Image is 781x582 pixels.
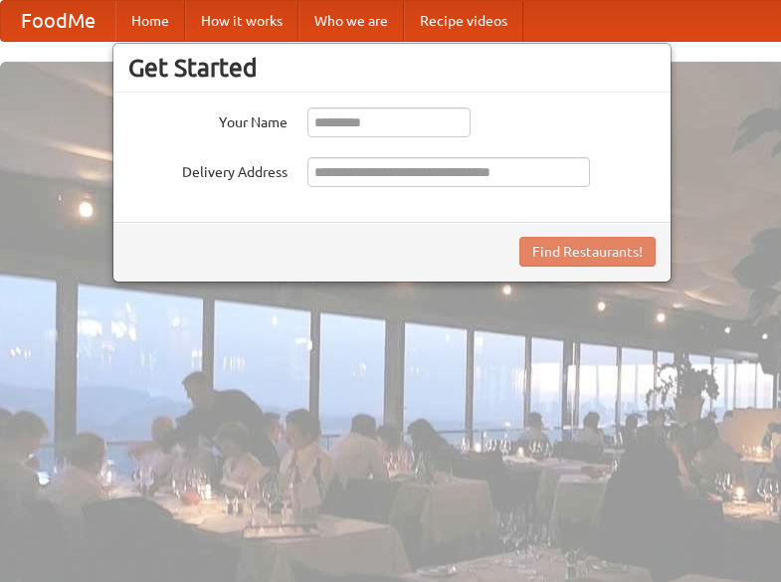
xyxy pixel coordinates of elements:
[1,1,115,41] a: FoodMe
[128,107,288,132] label: Your Name
[298,1,404,41] a: Who we are
[128,53,656,83] h3: Get Started
[128,157,288,182] label: Delivery Address
[404,1,523,41] a: Recipe videos
[115,1,185,41] a: Home
[519,237,656,267] button: Find Restaurants!
[185,1,298,41] a: How it works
